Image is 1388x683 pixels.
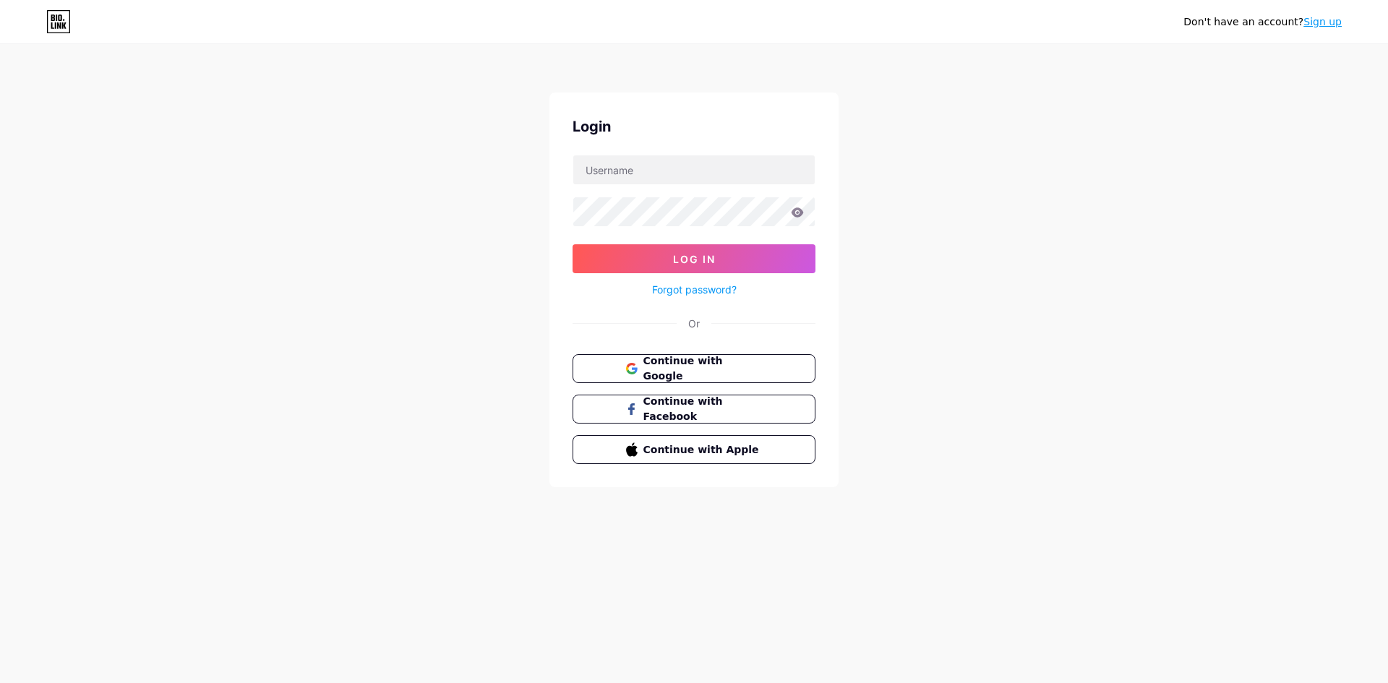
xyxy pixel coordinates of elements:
button: Continue with Google [573,354,815,383]
a: Forgot password? [652,282,737,297]
span: Continue with Apple [643,442,763,458]
a: Sign up [1303,16,1342,27]
input: Username [573,155,815,184]
button: Continue with Apple [573,435,815,464]
span: Continue with Google [643,353,763,384]
button: Continue with Facebook [573,395,815,424]
button: Log In [573,244,815,273]
div: Login [573,116,815,137]
span: Log In [673,253,716,265]
div: Don't have an account? [1183,14,1342,30]
span: Continue with Facebook [643,394,763,424]
div: Or [688,316,700,331]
